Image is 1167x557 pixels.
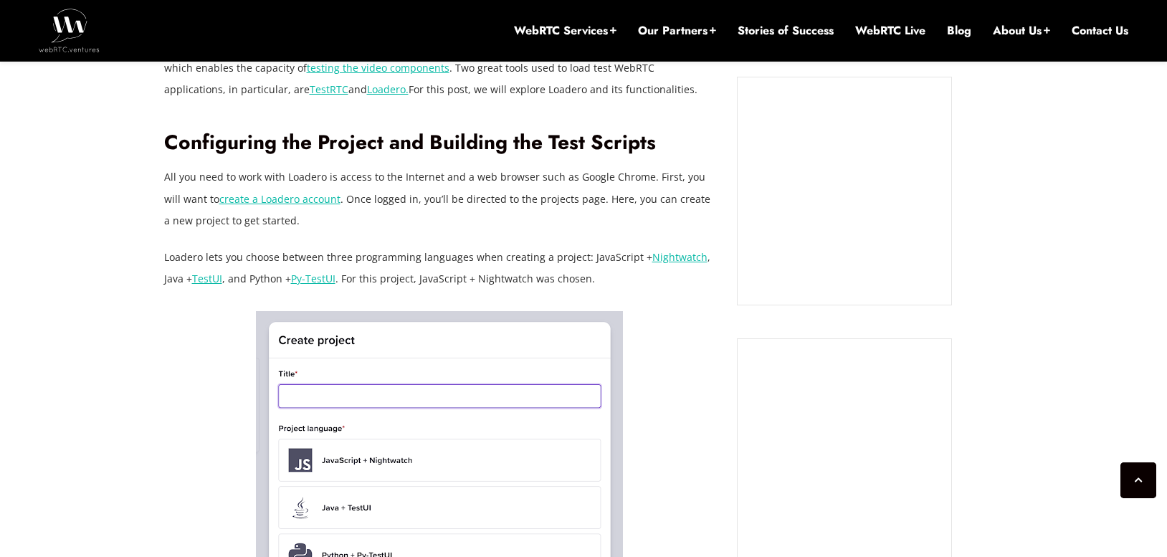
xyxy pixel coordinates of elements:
[738,23,834,39] a: Stories of Success
[514,23,616,39] a: WebRTC Services
[219,192,340,206] a: create a Loadero account
[164,130,716,156] h2: Configuring the Project and Building the Test Scripts
[367,82,409,96] a: Loadero.
[164,36,716,100] p: Load testing tools dedicated to test WebRTC services offer the ability to fake media feeds during...
[993,23,1050,39] a: About Us
[39,9,100,52] img: WebRTC.ventures
[638,23,716,39] a: Our Partners
[164,247,716,290] p: Loadero lets you choose between three programming languages when creating a project: JavaScript +...
[192,272,222,285] a: TestUI
[310,82,348,96] a: TestRTC
[752,92,937,290] iframe: Embedded CTA
[1072,23,1128,39] a: Contact Us
[307,61,449,75] a: testing the video components
[164,166,716,231] p: All you need to work with Loadero is access to the Internet and a web browser such as Google Chro...
[855,23,925,39] a: WebRTC Live
[291,272,335,285] a: Py-TestUI
[652,250,708,264] a: Nightwatch
[947,23,971,39] a: Blog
